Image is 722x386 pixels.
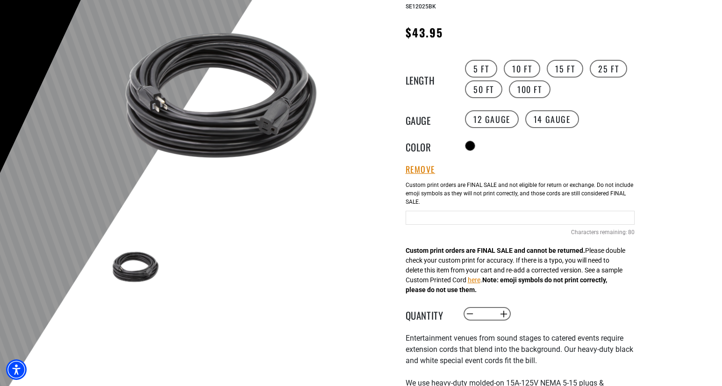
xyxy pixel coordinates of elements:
label: Quantity [406,308,452,320]
label: 12 Gauge [465,110,519,128]
span: Characters remaining: [571,229,627,236]
div: Accessibility Menu [6,359,27,380]
legend: Length [406,73,452,85]
span: $43.95 [406,24,443,41]
span: 80 [628,228,635,236]
label: 25 FT [590,60,627,78]
legend: Color [406,140,452,152]
label: 14 Gauge [525,110,579,128]
label: 5 FT [465,60,497,78]
label: 15 FT [547,60,583,78]
img: black [108,240,163,294]
label: 50 FT [465,80,502,98]
button: Remove [406,164,436,175]
label: 100 FT [509,80,550,98]
input: Text field [406,211,635,225]
legend: Gauge [406,113,452,125]
label: 10 FT [504,60,540,78]
button: here [468,275,480,285]
strong: Note: emoji symbols do not print correctly, please do not use them. [406,276,607,293]
span: SE12025BK [406,3,436,10]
